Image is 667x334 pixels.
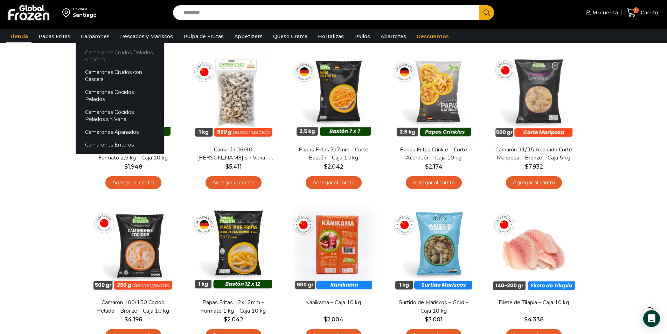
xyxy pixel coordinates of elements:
[76,46,164,66] a: Camarones Crudos Pelados sin Vena
[124,163,128,170] span: $
[393,146,474,162] a: Papas Fritas Crinkle – Corte Acordeón – Caja 10 kg
[73,12,97,19] div: Santiago
[76,86,164,106] a: Camarones Cocidos Pelados
[270,30,311,43] a: Queso Crema
[117,30,176,43] a: Pescados y Mariscos
[324,163,327,170] span: $
[393,299,474,315] a: Surtido de Mariscos – Gold – Caja 10 kg
[124,316,142,323] bdi: 4.196
[591,9,618,16] span: Mi cuenta
[124,163,143,170] bdi: 1.948
[524,316,544,323] bdi: 4.338
[124,316,128,323] span: $
[425,163,443,170] bdi: 2.174
[524,316,528,323] span: $
[76,66,164,86] a: Camarones Crudos con Cáscara
[224,316,243,323] bdi: 2.042
[193,146,273,162] a: Camarón 36/40 [PERSON_NAME] sin Vena – Bronze – Caja 10 kg
[413,30,452,43] a: Descuentos
[206,176,262,189] a: Agregar al carrito: “Camarón 36/40 Crudo Pelado sin Vena - Bronze - Caja 10 kg”
[193,299,273,315] a: Papas Fritas 12x12mm – Formato 1 kg – Caja 10 kg
[293,299,374,307] a: Kanikama – Caja 10 kg
[73,7,97,12] div: Enviar a
[633,7,639,13] span: 0
[93,299,173,315] a: Camarón 100/150 Cocido Pelado – Bronze – Caja 10 kg
[493,146,574,162] a: Camarón 31/35 Apanado Corte Mariposa – Bronze – Caja 5 kg
[506,176,562,189] a: Agregar al carrito: “Camarón 31/35 Apanado Corte Mariposa - Bronze - Caja 5 kg”
[625,5,660,21] a: 0 Carrito
[105,176,161,189] a: Agregar al carrito: “Papas Fritas 13x13mm - Formato 2,5 kg - Caja 10 kg”
[639,9,658,16] span: Carrito
[314,30,347,43] a: Hortalizas
[406,176,462,189] a: Agregar al carrito: “Papas Fritas Crinkle - Corte Acordeón - Caja 10 kg”
[76,106,164,126] a: Camarones Cocidos Pelados sin Vena
[224,316,227,323] span: $
[479,5,494,20] button: Search button
[225,163,242,170] bdi: 5.411
[77,30,113,43] a: Camarones
[377,30,410,43] a: Abarrotes
[76,138,164,151] a: Camarones Enteros
[324,163,343,170] bdi: 2.042
[351,30,374,43] a: Pollos
[525,163,528,170] span: $
[493,299,574,307] a: Filete de Tilapia – Caja 10 kg
[231,30,266,43] a: Appetizers
[324,316,327,323] span: $
[180,30,227,43] a: Pulpa de Frutas
[584,6,618,20] a: Mi cuenta
[525,163,543,170] bdi: 7.932
[324,316,343,323] bdi: 2.004
[425,316,428,323] span: $
[62,7,73,19] img: address-field-icon.svg
[306,176,362,189] a: Agregar al carrito: “Papas Fritas 7x7mm - Corte Bastón - Caja 10 kg”
[6,30,32,43] a: Tienda
[225,163,229,170] span: $
[76,125,164,138] a: Camarones Apanados
[35,30,74,43] a: Papas Fritas
[293,146,374,162] a: Papas Fritas 7x7mm – Corte Bastón – Caja 10 kg
[425,163,429,170] span: $
[425,316,443,323] bdi: 3.001
[643,310,660,327] div: Open Intercom Messenger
